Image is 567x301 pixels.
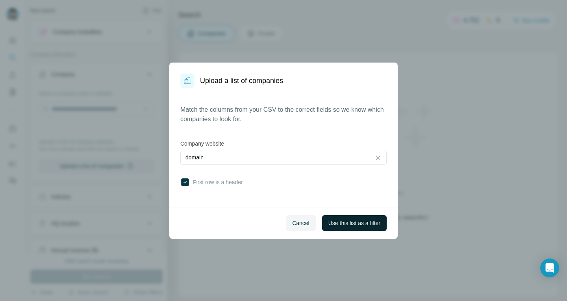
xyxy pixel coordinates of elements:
span: Cancel [292,219,309,227]
h1: Upload a list of companies [200,75,283,86]
span: Use this list as a filter [328,219,380,227]
p: Match the columns from your CSV to the correct fields so we know which companies to look for. [180,105,387,124]
button: Cancel [286,215,316,231]
p: domain [185,153,204,161]
div: Open Intercom Messenger [540,259,559,277]
button: Use this list as a filter [322,215,387,231]
span: First row is a header [190,178,243,186]
label: Company website [180,140,387,148]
